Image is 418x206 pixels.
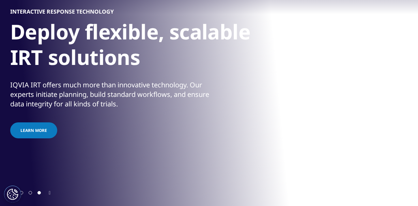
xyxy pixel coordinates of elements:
[10,80,210,109] div: IQVIA IRT offers much more than innovative technology. Our experts initiate planning, build stand...
[20,191,23,194] span: Go to slide 1
[29,191,32,194] span: Go to slide 2
[10,122,57,138] a: LEARN MORE
[4,186,21,203] button: Cookies Settings
[49,189,50,196] div: Next slide
[10,8,114,15] h5: INTERACTIVE RESPONSE TECHNOLOGY
[20,127,47,133] span: LEARN MORE
[37,191,41,194] span: Go to slide 3
[10,19,266,74] h1: Deploy flexible, scalable IRT solutions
